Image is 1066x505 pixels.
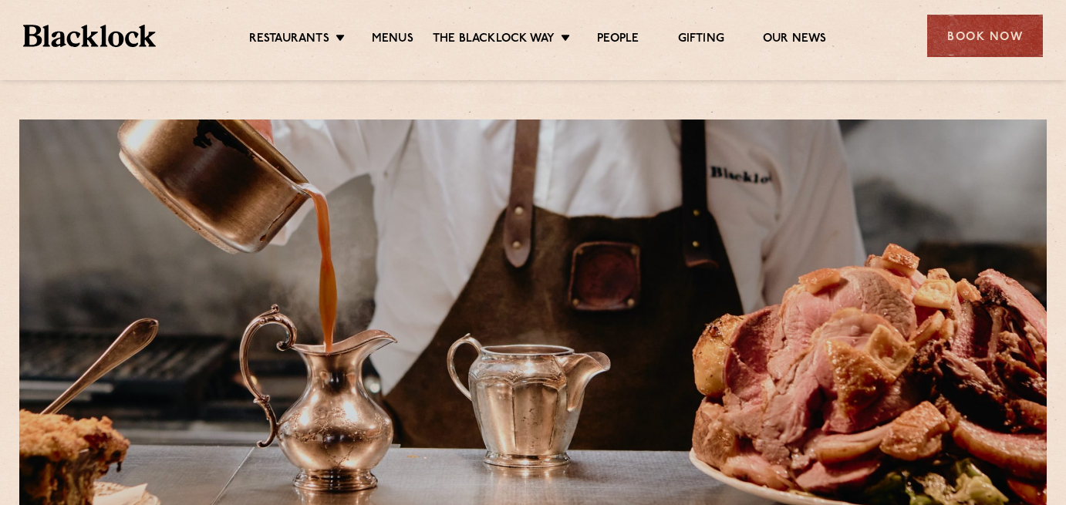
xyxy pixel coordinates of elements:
[597,32,639,49] a: People
[23,25,156,47] img: BL_Textured_Logo-footer-cropped.svg
[927,15,1043,57] div: Book Now
[678,32,724,49] a: Gifting
[763,32,827,49] a: Our News
[433,32,555,49] a: The Blacklock Way
[372,32,413,49] a: Menus
[249,32,329,49] a: Restaurants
